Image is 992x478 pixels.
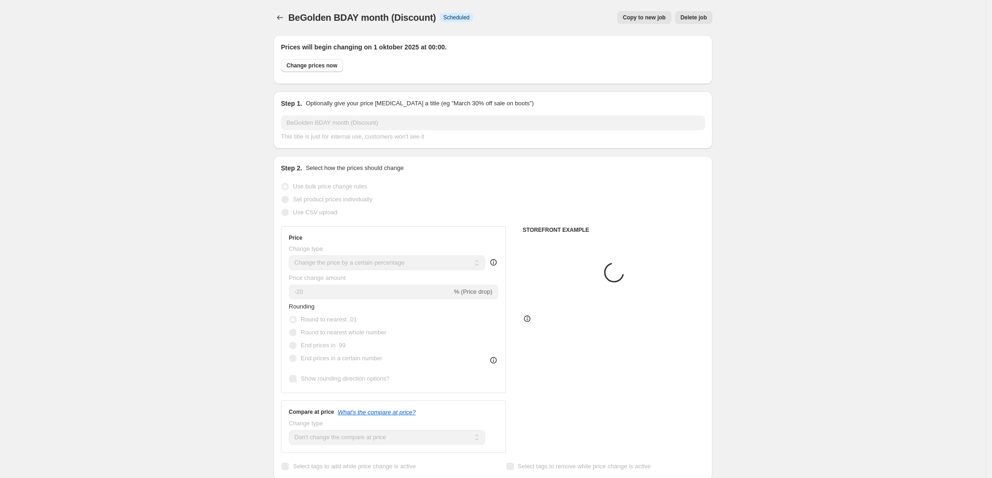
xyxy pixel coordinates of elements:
[288,12,436,23] span: BeGolden BDAY month (Discount)
[444,14,470,21] span: Scheduled
[301,342,346,349] span: End prices in .99
[301,375,389,382] span: Show rounding direction options?
[289,284,452,299] input: -15
[675,11,712,24] button: Delete job
[281,115,705,130] input: 30% off holiday sale
[281,163,302,173] h2: Step 2.
[623,14,666,21] span: Copy to new job
[289,408,334,416] h3: Compare at price
[281,133,424,140] span: This title is just for internal use, customers won't see it
[293,196,372,203] span: Set product prices individually
[306,163,404,173] p: Select how the prices should change
[286,62,337,69] span: Change prices now
[306,99,534,108] p: Optionally give your price [MEDICAL_DATA] a title (eg "March 30% off sale on boots")
[281,59,343,72] button: Change prices now
[293,209,337,216] span: Use CSV upload
[301,329,386,336] span: Round to nearest whole number
[289,234,302,242] h3: Price
[681,14,707,21] span: Delete job
[293,463,416,470] span: Select tags to add while price change is active
[338,409,416,416] button: What's the compare at price?
[617,11,671,24] button: Copy to new job
[454,288,492,295] span: % (Price drop)
[274,11,286,24] button: Price change jobs
[281,99,302,108] h2: Step 1.
[301,316,357,323] span: Round to nearest .01
[489,258,498,267] div: help
[301,355,382,362] span: End prices in a certain number
[523,226,705,234] h6: STOREFRONT EXAMPLE
[289,303,315,310] span: Rounding
[281,42,705,52] h2: Prices will begin changing on 1 oktober 2025 at 00:00.
[289,245,323,252] span: Change type
[518,463,651,470] span: Select tags to remove while price change is active
[289,274,346,281] span: Price change amount
[293,183,367,190] span: Use bulk price change rules
[289,420,323,427] span: Change type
